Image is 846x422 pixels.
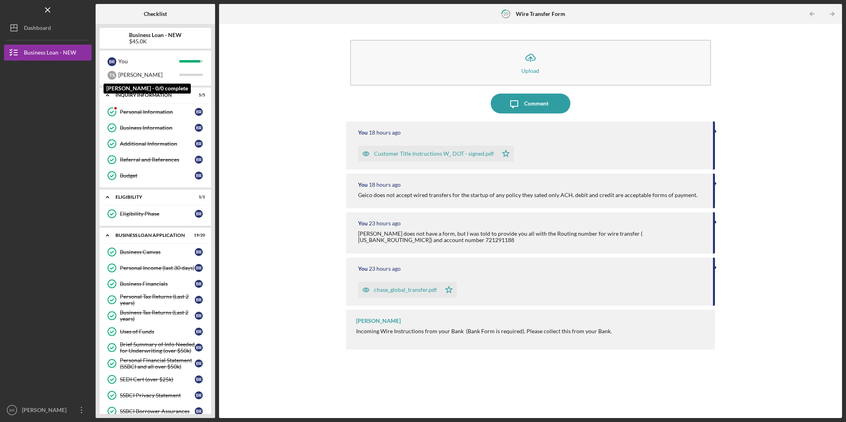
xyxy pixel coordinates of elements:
div: Geico does not accept wired transfers for the startup of any policy they sated only ACH, debit an... [358,192,697,198]
div: ELIGIBILITY [116,195,185,199]
a: Additional InformationBR [104,136,207,152]
div: [PERSON_NAME] does not have a form, but I was told to provide you all with the Routing number for... [358,231,705,243]
div: T S [108,71,116,80]
div: B R [195,124,203,132]
a: Personal Tax Returns (Last 2 years)BR [104,292,207,308]
div: Budget [120,172,195,179]
a: Brief Summary of Info Needed for Underwriting (over $50k)BR [104,340,207,356]
button: Comment [491,94,570,113]
a: Business CanvasBR [104,244,207,260]
div: You [358,182,368,188]
div: B R [195,391,203,399]
a: Business InformationBR [104,120,207,136]
div: B R [195,407,203,415]
div: Brief Summary of Info Needed for Underwriting (over $50k) [120,341,195,354]
div: B R [108,57,116,66]
div: B R [195,108,203,116]
text: BR [9,408,14,412]
div: SEDI Cert (over $25k) [120,376,195,383]
div: You [358,129,368,136]
div: B R [195,210,203,218]
div: Personal Financial Statement (SSBCI and all over $50k) [120,357,195,370]
div: SSBCI Privacy Statement [120,392,195,399]
div: 19 / 20 [191,233,205,238]
time: 2025-09-04 21:18 [369,182,401,188]
div: Eligibility Phase [120,211,195,217]
div: 5 / 5 [191,93,205,98]
button: chase_global_transfer.pdf [358,282,457,298]
div: INQUIRY INFORMATION [116,93,185,98]
a: Referral and ReferencesBR [104,152,207,168]
b: Checklist [144,11,167,17]
a: Personal InformationBR [104,104,207,120]
a: SEDI Cert (over $25k)BR [104,371,207,387]
a: Uses of FundsBR [104,324,207,340]
button: Business Loan - NEW [4,45,92,61]
div: Business Financials [120,281,195,287]
time: 2025-09-04 15:51 [369,266,401,272]
div: B R [195,264,203,272]
a: Business Tax Returns (Last 2 years)BR [104,308,207,324]
div: B R [195,359,203,367]
div: Personal Income (last 30 days) [120,265,195,271]
div: Dashboard [24,20,51,38]
div: Incoming Wire Instructions from your Bank (Bank Form is required). Please collect this from your ... [356,328,612,334]
div: chase_global_transfer.pdf [374,287,437,293]
div: $45.0K [129,38,182,45]
div: You [118,55,179,68]
div: B R [195,248,203,256]
div: Customer Title Instructions W_ DOT - signed.pdf [374,150,494,157]
div: BUSINESS LOAN APPLICATION [116,233,185,238]
a: Eligibility PhaseBR [104,206,207,222]
tspan: 29 [503,11,509,16]
div: Business Loan - NEW [24,45,76,63]
div: B R [195,312,203,320]
div: You [358,266,368,272]
div: 1 / 1 [191,195,205,199]
a: BudgetBR [104,168,207,184]
b: Business Loan - NEW [129,32,182,38]
div: [PERSON_NAME] [118,68,179,82]
a: Personal Income (last 30 days)BR [104,260,207,276]
div: Additional Information [120,141,195,147]
div: B R [195,172,203,180]
a: Personal Financial Statement (SSBCI and all over $50k)BR [104,356,207,371]
div: B R [195,140,203,148]
a: SSBCI Privacy StatementBR [104,387,207,403]
div: You [358,220,368,227]
div: Uses of Funds [120,328,195,335]
div: Personal Information [120,109,195,115]
button: Upload [350,40,711,86]
div: B R [195,344,203,352]
div: Business Canvas [120,249,195,255]
div: [PERSON_NAME] [20,402,72,420]
div: B R [195,328,203,336]
div: B R [195,280,203,288]
a: SSBCI Borrower AssurancesBR [104,403,207,419]
button: BR[PERSON_NAME] [4,402,92,418]
div: Business Information [120,125,195,131]
button: Customer Title Instructions W_ DOT - signed.pdf [358,146,514,162]
div: B R [195,375,203,383]
button: Dashboard [4,20,92,36]
a: Business FinancialsBR [104,276,207,292]
div: Upload [521,68,539,74]
div: SSBCI Borrower Assurances [120,408,195,414]
b: Wire Transfer Form [516,11,565,17]
time: 2025-09-04 15:57 [369,220,401,227]
time: 2025-09-04 21:35 [369,129,401,136]
div: Business Tax Returns (Last 2 years) [120,309,195,322]
div: Comment [524,94,548,113]
div: B R [195,156,203,164]
div: B R [195,296,203,304]
div: Referral and References [120,156,195,163]
div: [PERSON_NAME] [356,318,401,324]
div: Personal Tax Returns (Last 2 years) [120,293,195,306]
